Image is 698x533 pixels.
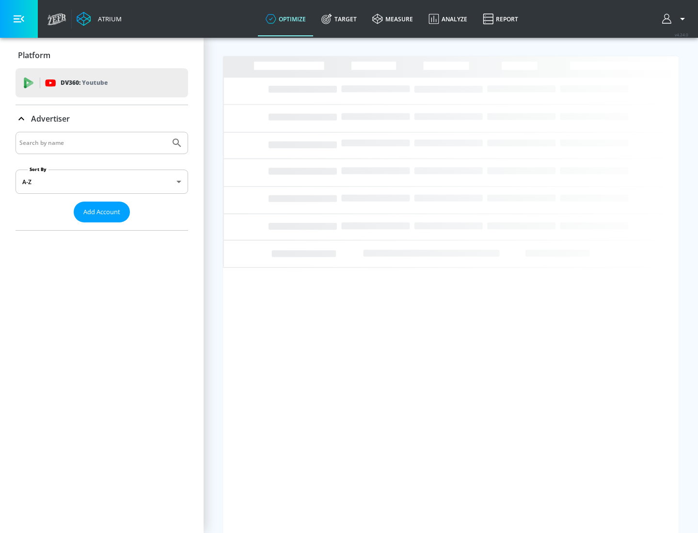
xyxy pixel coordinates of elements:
div: Advertiser [16,105,188,132]
a: Atrium [77,12,122,26]
a: optimize [258,1,314,36]
span: Add Account [83,206,120,218]
div: Atrium [94,15,122,23]
div: DV360: Youtube [16,68,188,97]
nav: list of Advertiser [16,222,188,230]
a: measure [365,1,421,36]
p: Platform [18,50,50,61]
p: Youtube [82,78,108,88]
input: Search by name [19,137,166,149]
label: Sort By [28,166,48,172]
div: Platform [16,42,188,69]
a: Analyze [421,1,475,36]
span: v 4.24.0 [675,32,688,37]
button: Add Account [74,202,130,222]
p: DV360: [61,78,108,88]
div: Advertiser [16,132,188,230]
p: Advertiser [31,113,70,124]
a: Report [475,1,526,36]
div: A-Z [16,170,188,194]
a: Target [314,1,365,36]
